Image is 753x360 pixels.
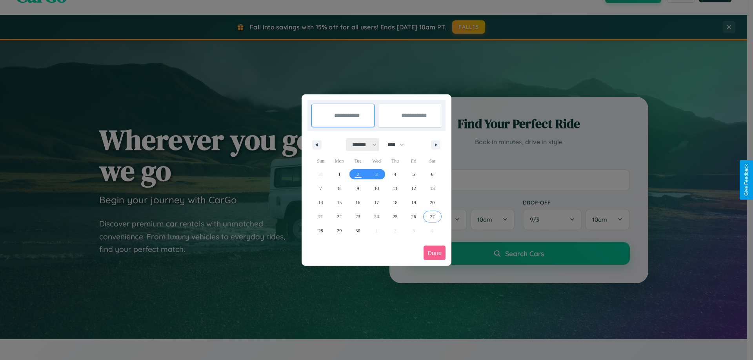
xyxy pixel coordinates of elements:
button: 23 [349,210,367,224]
button: 27 [423,210,442,224]
button: 11 [386,181,404,195]
span: 23 [356,210,360,224]
button: 5 [404,167,423,181]
span: Sat [423,155,442,167]
button: 6 [423,167,442,181]
span: 30 [356,224,360,238]
button: 24 [367,210,386,224]
button: 9 [349,181,367,195]
span: Tue [349,155,367,167]
span: 11 [393,181,398,195]
span: 14 [318,195,323,210]
button: 30 [349,224,367,238]
span: 19 [411,195,416,210]
span: 5 [413,167,415,181]
button: 3 [367,167,386,181]
button: 26 [404,210,423,224]
span: 15 [337,195,342,210]
button: Done [424,246,446,260]
span: 12 [411,181,416,195]
span: 6 [431,167,433,181]
span: 29 [337,224,342,238]
button: 20 [423,195,442,210]
button: 19 [404,195,423,210]
button: 12 [404,181,423,195]
button: 1 [330,167,348,181]
span: 24 [374,210,379,224]
span: 8 [338,181,340,195]
span: 28 [318,224,323,238]
span: Thu [386,155,404,167]
button: 13 [423,181,442,195]
span: Sun [311,155,330,167]
span: 27 [430,210,435,224]
button: 4 [386,167,404,181]
span: 1 [338,167,340,181]
button: 18 [386,195,404,210]
span: Fri [404,155,423,167]
button: 28 [311,224,330,238]
span: 10 [374,181,379,195]
span: 9 [357,181,359,195]
span: 2 [357,167,359,181]
button: 15 [330,195,348,210]
span: 4 [394,167,396,181]
button: 25 [386,210,404,224]
span: 17 [374,195,379,210]
button: 29 [330,224,348,238]
button: 14 [311,195,330,210]
span: 18 [393,195,397,210]
span: 13 [430,181,435,195]
span: 16 [356,195,360,210]
button: 2 [349,167,367,181]
button: 17 [367,195,386,210]
span: 7 [320,181,322,195]
span: 26 [411,210,416,224]
span: Wed [367,155,386,167]
span: 22 [337,210,342,224]
button: 21 [311,210,330,224]
span: 3 [375,167,378,181]
button: 7 [311,181,330,195]
span: 21 [318,210,323,224]
button: 8 [330,181,348,195]
span: 20 [430,195,435,210]
span: Mon [330,155,348,167]
button: 22 [330,210,348,224]
button: 10 [367,181,386,195]
span: 25 [393,210,397,224]
div: Give Feedback [744,164,749,196]
button: 16 [349,195,367,210]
